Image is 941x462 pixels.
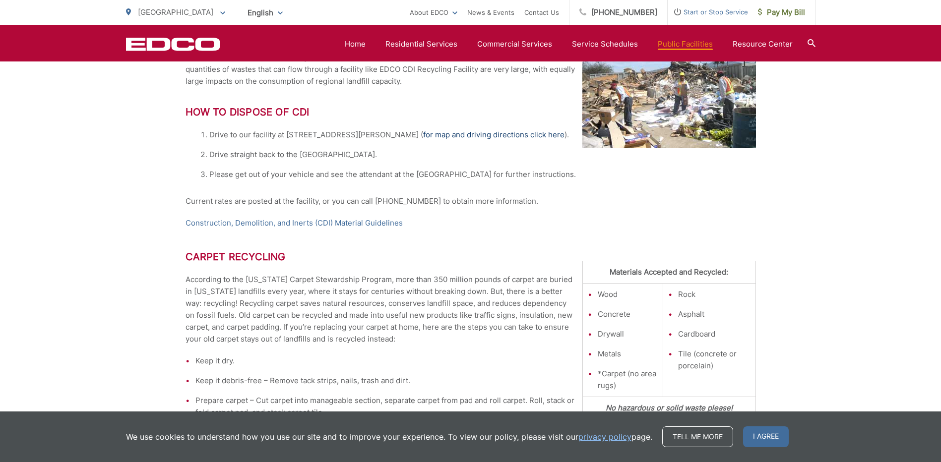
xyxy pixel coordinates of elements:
img: 5177.jpg [582,18,756,148]
a: Commercial Services [477,38,552,50]
a: Resource Center [733,38,793,50]
p: Current rates are posted at the facility, or you can call [PHONE_NUMBER] to obtain more information. [186,195,756,207]
a: Service Schedules [572,38,638,50]
li: Drive straight back to the [GEOGRAPHIC_DATA]. [186,149,756,161]
h2: Carpet Recycling [186,251,756,263]
a: for map and driving directions click here [423,129,565,141]
a: Tell me more [662,426,733,447]
a: About EDCO [410,6,457,18]
span: English [240,4,290,21]
span: Pay My Bill [758,6,805,18]
li: Prepare carpet – Cut carpet into manageable section, separate carpet from pad and roll carpet. Ro... [195,395,756,418]
strong: Materials Accepted and Recycled: [610,267,728,277]
li: Rock [678,289,750,300]
h2: How to Dispose of CDI [186,106,756,118]
span: I agree [743,426,789,447]
li: Cardboard [678,328,750,340]
a: privacy policy [578,431,631,443]
li: Concrete [598,308,658,320]
li: Keep it debris-free – Remove tack strips, nails, trash and dirt. [195,375,756,387]
a: EDCD logo. Return to the homepage. [126,37,220,51]
li: *Carpet (no area rugs) [598,368,658,392]
li: Drywall [598,328,658,340]
a: Residential Services [385,38,457,50]
li: Wood [598,289,658,300]
li: Please get out of your vehicle and see the attendant at the [GEOGRAPHIC_DATA] for further instruc... [186,169,756,180]
a: Home [345,38,366,50]
li: Asphalt [678,308,750,320]
em: No hazardous or solid waste please! [606,403,733,412]
p: When you recycle, you’re ensuring conservation of precious natural resources. Equally important, ... [186,52,756,87]
p: We use cookies to understand how you use our site and to improve your experience. To view our pol... [126,431,652,443]
p: According to the [US_STATE] Carpet Stewardship Program, more than 350 million pounds of carpet ar... [186,274,756,345]
li: Keep it dry. [195,355,756,367]
li: Metals [598,348,658,360]
li: Drive to our facility at [STREET_ADDRESS][PERSON_NAME] ( ). [186,129,756,141]
a: Construction, Demolition, and Inerts (CDI) Material Guidelines [186,217,403,229]
a: Public Facilities [658,38,713,50]
li: Tile (concrete or porcelain) [678,348,750,372]
a: Contact Us [524,6,559,18]
span: [GEOGRAPHIC_DATA] [138,7,213,17]
a: News & Events [467,6,514,18]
